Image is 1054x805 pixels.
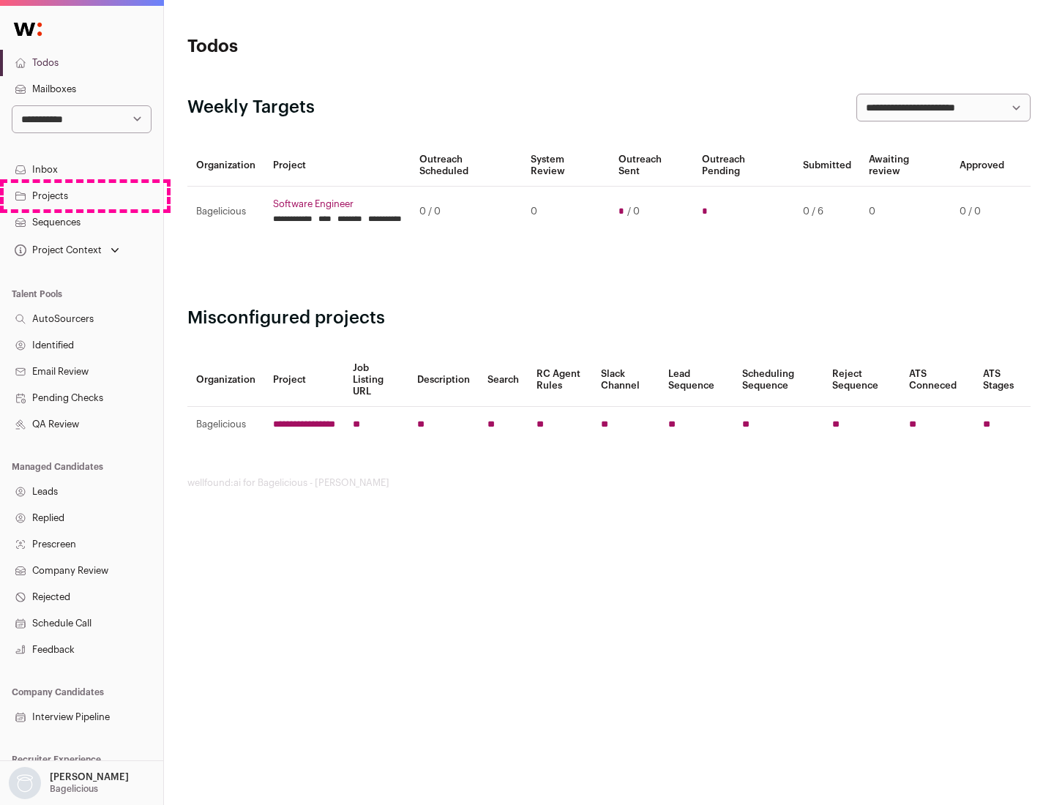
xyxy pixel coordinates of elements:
th: Awaiting review [860,145,951,187]
th: Outreach Pending [693,145,793,187]
th: RC Agent Rules [528,353,591,407]
th: Reject Sequence [823,353,901,407]
td: 0 / 6 [794,187,860,237]
th: Organization [187,353,264,407]
img: Wellfound [6,15,50,44]
th: Search [479,353,528,407]
td: Bagelicious [187,187,264,237]
a: Software Engineer [273,198,402,210]
h2: Misconfigured projects [187,307,1031,330]
th: System Review [522,145,609,187]
th: ATS Stages [974,353,1031,407]
p: [PERSON_NAME] [50,771,129,783]
td: 0 / 0 [951,187,1013,237]
p: Bagelicious [50,783,98,795]
th: Project [264,145,411,187]
th: Scheduling Sequence [733,353,823,407]
button: Open dropdown [6,767,132,799]
span: / 0 [627,206,640,217]
th: Lead Sequence [659,353,733,407]
footer: wellfound:ai for Bagelicious - [PERSON_NAME] [187,477,1031,489]
h2: Weekly Targets [187,96,315,119]
th: Submitted [794,145,860,187]
td: Bagelicious [187,407,264,443]
th: ATS Conneced [900,353,973,407]
th: Approved [951,145,1013,187]
div: Project Context [12,244,102,256]
h1: Todos [187,35,468,59]
button: Open dropdown [12,240,122,261]
th: Description [408,353,479,407]
th: Outreach Sent [610,145,694,187]
th: Project [264,353,344,407]
td: 0 [522,187,609,237]
th: Outreach Scheduled [411,145,522,187]
td: 0 / 0 [411,187,522,237]
th: Organization [187,145,264,187]
th: Job Listing URL [344,353,408,407]
td: 0 [860,187,951,237]
th: Slack Channel [592,353,659,407]
img: nopic.png [9,767,41,799]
